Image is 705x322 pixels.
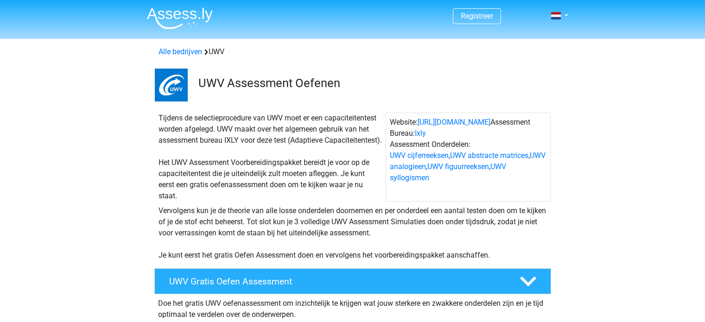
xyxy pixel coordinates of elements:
h3: UWV Assessment Oefenen [198,76,544,90]
div: Tijdens de selectieprocedure van UWV moet er een capaciteitentest worden afgelegd. UWV maakt over... [155,113,386,202]
img: Assessly [147,7,213,29]
a: UWV abstracte matrices [450,151,528,160]
div: Vervolgens kun je de theorie van alle losse onderdelen doornemen en per onderdeel een aantal test... [155,205,551,261]
div: Website: Assessment Bureau: Assessment Onderdelen: , , , , [386,113,551,202]
a: Ixly [415,129,426,138]
a: [URL][DOMAIN_NAME] [418,118,490,126]
div: Doe het gratis UWV oefenassessment om inzichtelijk te krijgen wat jouw sterkere en zwakkere onder... [154,294,551,320]
a: UWV Gratis Oefen Assessment [151,268,555,294]
a: Registreer [461,12,493,20]
div: UWV [155,46,551,57]
a: UWV figuurreeksen [427,162,489,171]
h4: UWV Gratis Oefen Assessment [169,276,505,287]
a: UWV cijferreeksen [390,151,449,160]
a: Alle bedrijven [159,47,202,56]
